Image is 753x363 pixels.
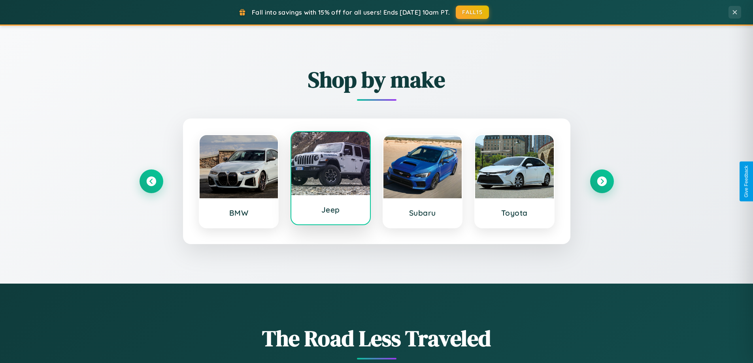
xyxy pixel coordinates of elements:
span: Fall into savings with 15% off for all users! Ends [DATE] 10am PT. [252,8,450,16]
h3: Subaru [391,208,454,218]
h3: Toyota [483,208,546,218]
h1: The Road Less Traveled [140,323,614,354]
button: FALL15 [456,6,489,19]
h2: Shop by make [140,64,614,95]
h3: Jeep [299,205,362,214]
h3: BMW [208,208,270,218]
div: Give Feedback [744,166,749,197]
